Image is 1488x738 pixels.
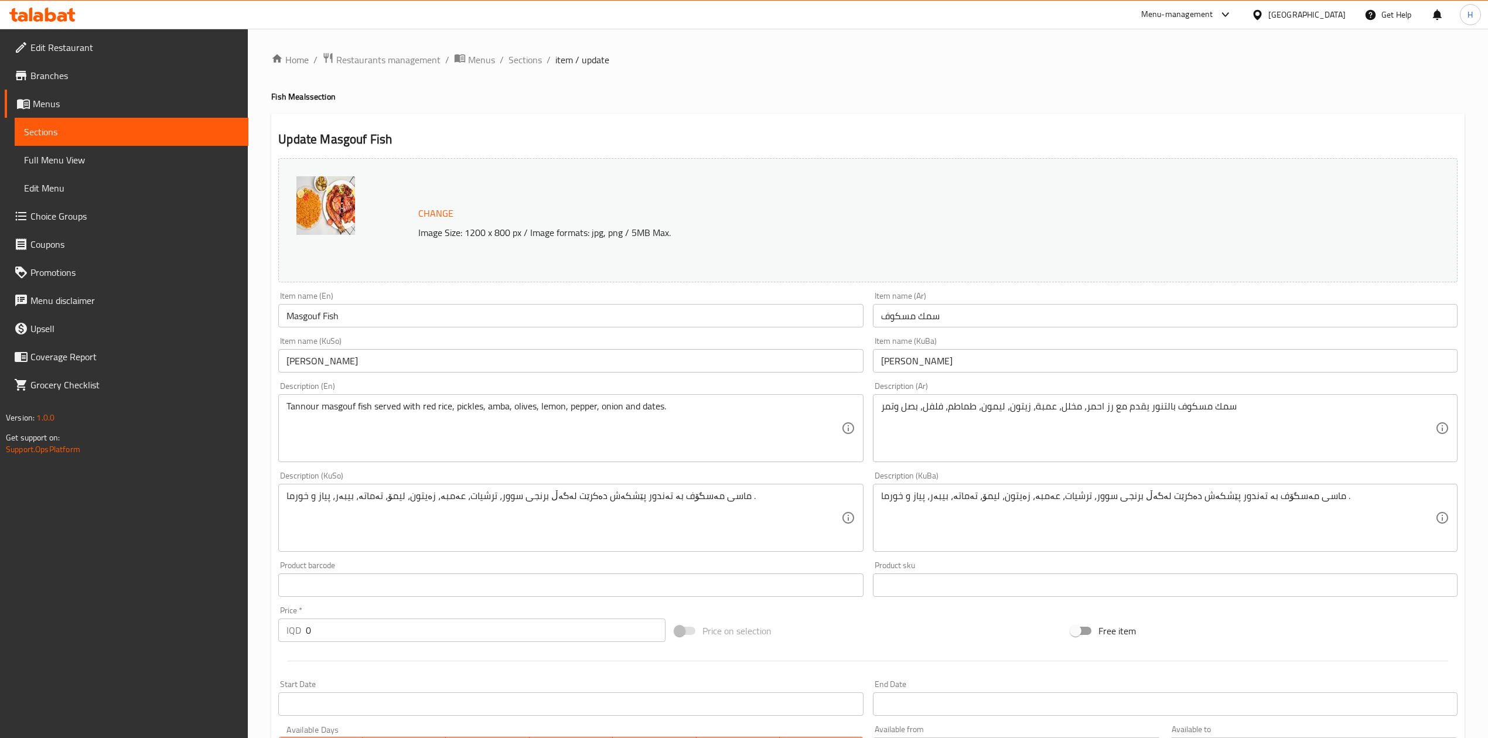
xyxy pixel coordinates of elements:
li: / [445,53,449,67]
a: Menus [454,52,495,67]
textarea: ماسی مەسگۆف بە تەندور پێشکەش دەکرێت لەگەڵ برنجی سوور، ترشیات، عەمبە، زەیتون، لیمۆ، تەماتە، بیبەر،... [286,490,841,546]
span: Price on selection [702,624,772,638]
a: Sections [15,118,248,146]
nav: breadcrumb [271,52,1465,67]
a: Home [271,53,309,67]
a: Grocery Checklist [5,371,248,399]
input: Please enter product barcode [278,573,863,597]
h4: Fish Meals section [271,91,1465,102]
h2: Update Masgouf Fish [278,131,1458,148]
span: Change [418,205,453,222]
span: Coverage Report [30,350,239,364]
span: Branches [30,69,239,83]
textarea: سمك مسكوف بالتنور يقدم مع رز احمر، مخلل، عمبة، زيتون، ليمون، طماطم، فلفل، بصل وتمر [881,401,1435,456]
li: / [500,53,504,67]
span: Coupons [30,237,239,251]
a: Support.OpsPlatform [6,442,80,457]
span: item / update [555,53,609,67]
img: %D8%B3%D9%85%D9%83_%D9%85%D8%B3%D9%83%D9%88%D9%81638912193562055671.jpg [296,176,355,235]
input: Please enter product sku [873,573,1458,597]
div: [GEOGRAPHIC_DATA] [1268,8,1346,21]
a: Sections [508,53,542,67]
input: Enter name En [278,304,863,327]
textarea: Tannour masgouf fish served with red rice, pickles, amba, olives, lemon, pepper, onion and dates. [286,401,841,456]
span: Menus [33,97,239,111]
span: Menus [468,53,495,67]
a: Full Menu View [15,146,248,174]
a: Promotions [5,258,248,286]
a: Upsell [5,315,248,343]
input: Enter name KuBa [873,349,1458,373]
button: Change [414,201,458,225]
a: Menus [5,90,248,118]
a: Coverage Report [5,343,248,371]
a: Restaurants management [322,52,441,67]
span: Choice Groups [30,209,239,223]
span: Promotions [30,265,239,279]
span: Free item [1098,624,1136,638]
textarea: ماسی مەسگۆف بە تەندور پێشکەش دەکرێت لەگەڵ برنجی سوور، ترشیات، عەمبە، زەیتون، لیمۆ، تەماتە، بیبەر،... [881,490,1435,546]
input: Please enter price [306,619,665,642]
p: Image Size: 1200 x 800 px / Image formats: jpg, png / 5MB Max. [414,225,1271,240]
input: Enter name KuSo [278,349,863,373]
li: / [313,53,318,67]
a: Branches [5,61,248,90]
span: Grocery Checklist [30,378,239,392]
a: Coupons [5,230,248,258]
span: Menu disclaimer [30,293,239,307]
a: Choice Groups [5,202,248,230]
span: Get support on: [6,430,60,445]
a: Edit Restaurant [5,33,248,61]
span: Edit Restaurant [30,40,239,54]
div: Menu-management [1141,8,1213,22]
span: H [1467,8,1473,21]
span: Full Menu View [24,153,239,167]
span: Restaurants management [336,53,441,67]
span: Upsell [30,322,239,336]
span: Sections [24,125,239,139]
input: Enter name Ar [873,304,1458,327]
p: IQD [286,623,301,637]
span: Edit Menu [24,181,239,195]
span: 1.0.0 [36,410,54,425]
a: Edit Menu [15,174,248,202]
a: Menu disclaimer [5,286,248,315]
span: Version: [6,410,35,425]
li: / [547,53,551,67]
